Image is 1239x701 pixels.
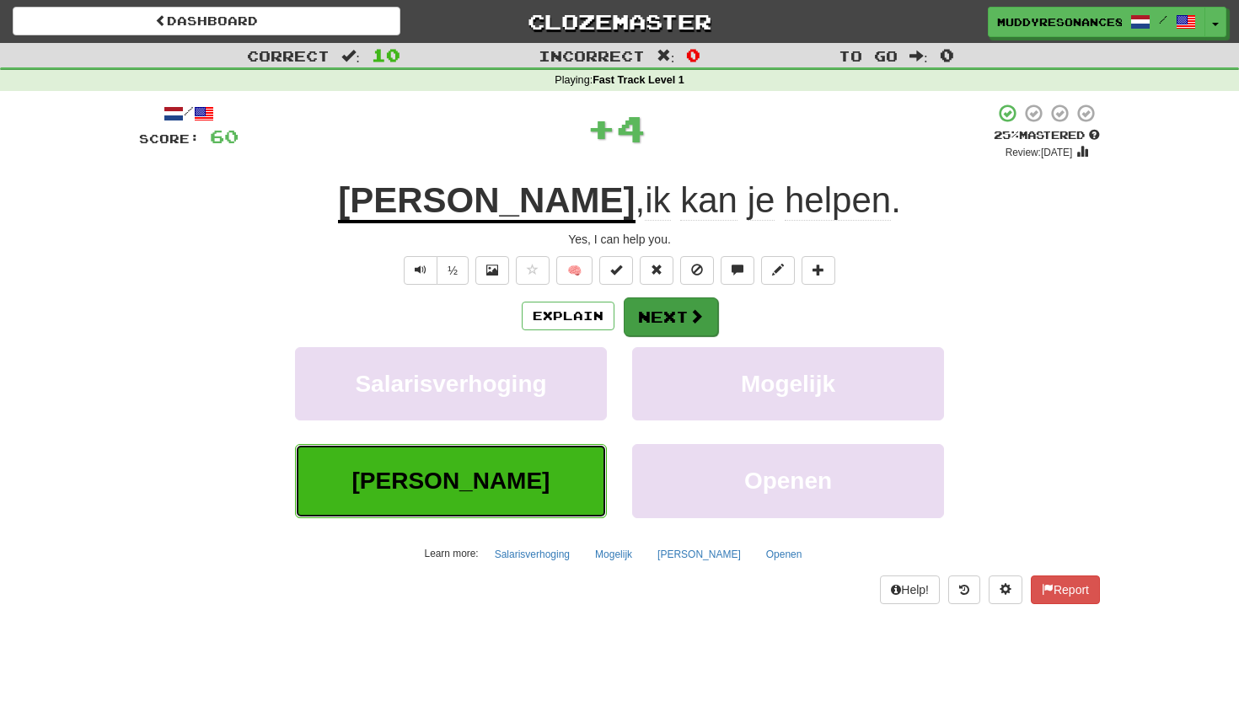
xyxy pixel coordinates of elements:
[645,180,670,221] span: ik
[909,49,928,63] span: :
[587,103,616,153] span: +
[210,126,239,147] span: 60
[997,14,1122,29] span: MuddyResonance8793
[599,256,633,285] button: Set this sentence to 100% Mastered (alt+m)
[632,444,944,517] button: Openen
[940,45,954,65] span: 0
[400,256,469,285] div: Text-to-speech controls
[839,47,898,64] span: To go
[522,302,614,330] button: Explain
[586,542,641,567] button: Mogelijk
[352,468,550,494] span: [PERSON_NAME]
[247,47,330,64] span: Correct
[741,371,835,397] span: Mogelijk
[648,542,750,567] button: [PERSON_NAME]
[680,256,714,285] button: Ignore sentence (alt+i)
[372,45,400,65] span: 10
[721,256,754,285] button: Discuss sentence (alt+u)
[13,7,400,35] a: Dashboard
[994,128,1100,143] div: Mastered
[680,180,737,221] span: kan
[657,49,675,63] span: :
[1031,575,1100,604] button: Report
[295,347,607,420] button: Salarisverhoging
[802,256,835,285] button: Add to collection (alt+a)
[425,548,479,559] small: Learn more:
[139,131,200,146] span: Score:
[539,47,645,64] span: Incorrect
[640,256,673,285] button: Reset to 0% Mastered (alt+r)
[139,231,1100,248] div: Yes, I can help you.
[636,180,901,221] span: , .
[139,103,239,124] div: /
[1006,147,1073,158] small: Review: [DATE]
[593,74,684,86] strong: Fast Track Level 1
[757,542,812,567] button: Openen
[761,256,795,285] button: Edit sentence (alt+d)
[404,256,437,285] button: Play sentence audio (ctl+space)
[338,180,635,223] u: [PERSON_NAME]
[632,347,944,420] button: Mogelijk
[994,128,1019,142] span: 25 %
[485,542,579,567] button: Salarisverhoging
[426,7,813,36] a: Clozemaster
[475,256,509,285] button: Show image (alt+x)
[748,180,775,221] span: je
[556,256,593,285] button: 🧠
[437,256,469,285] button: ½
[341,49,360,63] span: :
[744,468,832,494] span: Openen
[624,297,718,336] button: Next
[785,180,891,221] span: helpen
[880,575,940,604] button: Help!
[948,575,980,604] button: Round history (alt+y)
[988,7,1205,37] a: MuddyResonance8793 /
[686,45,700,65] span: 0
[1159,13,1167,25] span: /
[616,107,646,149] span: 4
[295,444,607,517] button: [PERSON_NAME]
[516,256,550,285] button: Favorite sentence (alt+f)
[355,371,546,397] span: Salarisverhoging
